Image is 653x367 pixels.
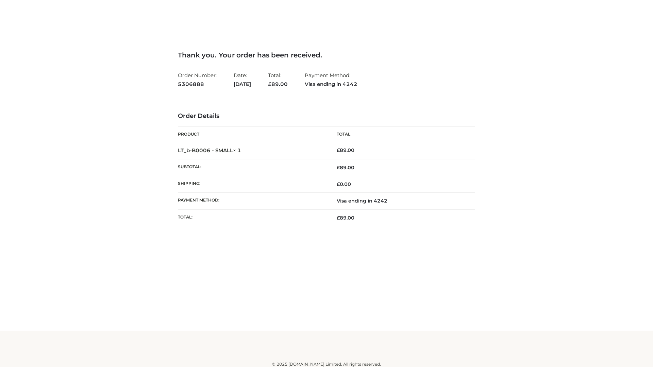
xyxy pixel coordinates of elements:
th: Total [326,127,475,142]
li: Date: [234,69,251,90]
li: Order Number: [178,69,217,90]
span: £ [337,164,340,171]
strong: LT_b-B0006 - SMALL [178,147,241,154]
bdi: 0.00 [337,181,351,187]
th: Subtotal: [178,159,326,176]
strong: Visa ending in 4242 [305,80,357,89]
li: Payment Method: [305,69,357,90]
bdi: 89.00 [337,147,354,153]
th: Shipping: [178,176,326,193]
h3: Order Details [178,112,475,120]
span: 89.00 [268,81,288,87]
span: £ [337,147,340,153]
span: £ [268,81,271,87]
td: Visa ending in 4242 [326,193,475,209]
h3: Thank you. Your order has been received. [178,51,475,59]
span: £ [337,181,340,187]
strong: × 1 [233,147,241,154]
strong: 5306888 [178,80,217,89]
span: 89.00 [337,215,354,221]
th: Total: [178,209,326,226]
strong: [DATE] [234,80,251,89]
th: Product [178,127,326,142]
th: Payment method: [178,193,326,209]
span: 89.00 [337,164,354,171]
li: Total: [268,69,288,90]
span: £ [337,215,340,221]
